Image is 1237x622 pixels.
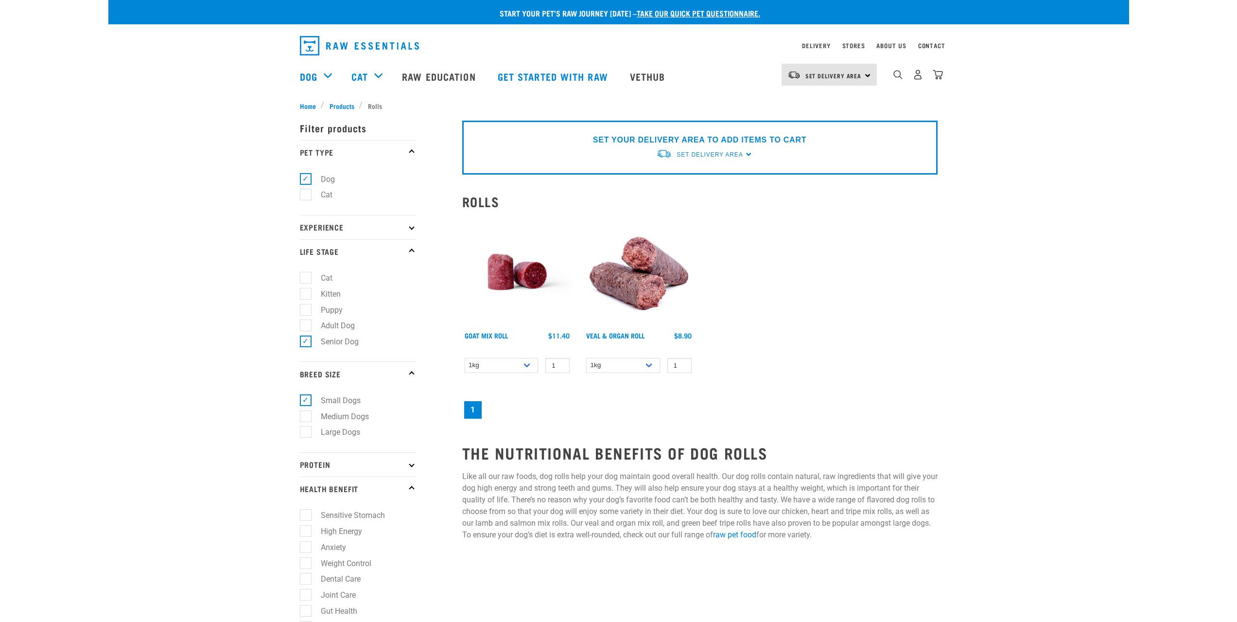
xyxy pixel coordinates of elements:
[300,101,316,111] span: Home
[586,334,645,337] a: Veal & Organ Roll
[805,74,862,77] span: Set Delivery Area
[462,444,938,462] h2: The Nutritional Benefits of Dog Rolls
[300,101,321,111] a: Home
[802,44,830,47] a: Delivery
[305,320,359,332] label: Adult Dog
[108,57,1129,96] nav: dropdown navigation
[787,71,801,79] img: van-moving.png
[876,44,906,47] a: About Us
[305,426,364,438] label: Large Dogs
[351,69,368,84] a: Cat
[305,589,360,601] label: Joint Care
[465,334,508,337] a: Goat Mix Roll
[324,101,359,111] a: Products
[300,116,417,140] p: Filter products
[713,530,756,539] a: raw pet food
[305,272,336,284] label: Cat
[462,399,938,421] nav: pagination
[667,358,692,373] input: 1
[545,358,570,373] input: 1
[674,332,692,339] div: $8.90
[305,541,350,553] label: Anxiety
[305,336,363,348] label: Senior Dog
[305,573,365,585] label: Dental Care
[305,410,373,423] label: Medium Dogs
[584,217,694,327] img: Veal Organ Mix Roll 01
[305,173,339,185] label: Dog
[305,605,361,617] label: Gut Health
[300,239,417,264] p: Life Stage
[656,149,672,159] img: van-moving.png
[677,151,743,158] span: Set Delivery Area
[462,217,573,327] img: Raw Essentials Chicken Lamb Beef Bulk Minced Raw Dog Food Roll Unwrapped
[300,101,938,111] nav: breadcrumbs
[305,189,336,201] label: Cat
[918,44,945,47] a: Contact
[305,394,365,407] label: Small Dogs
[593,134,806,146] p: SET YOUR DELIVERY AREA TO ADD ITEMS TO CART
[637,11,760,15] a: take our quick pet questionnaire.
[392,57,488,96] a: Raw Education
[462,471,938,541] p: Like all our raw foods, dog rolls help your dog maintain good overall health. Our dog rolls conta...
[300,215,417,239] p: Experience
[300,69,317,84] a: Dog
[488,57,620,96] a: Get started with Raw
[305,288,345,300] label: Kitten
[305,525,366,537] label: High Energy
[300,452,417,477] p: Protein
[300,361,417,386] p: Breed Size
[620,57,678,96] a: Vethub
[305,304,347,316] label: Puppy
[330,101,354,111] span: Products
[893,70,903,79] img: home-icon-1@2x.png
[305,509,389,521] label: Sensitive Stomach
[300,36,419,55] img: Raw Essentials Logo
[933,70,943,80] img: home-icon@2x.png
[116,7,1136,19] p: Start your pet’s raw journey [DATE] –
[842,44,865,47] a: Stores
[464,401,482,419] a: Page 1
[913,70,923,80] img: user.png
[292,32,945,59] nav: dropdown navigation
[548,332,570,339] div: $11.40
[300,140,417,164] p: Pet Type
[300,477,417,501] p: Health Benefit
[305,557,375,569] label: Weight Control
[462,194,938,209] h2: Rolls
